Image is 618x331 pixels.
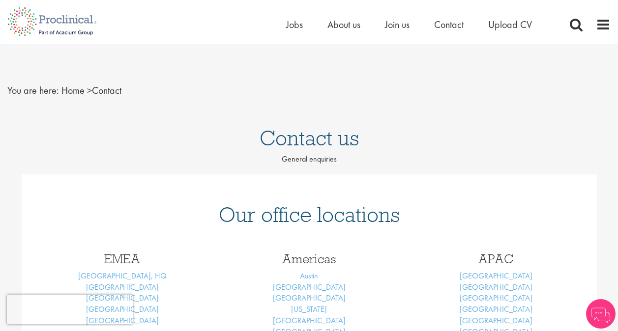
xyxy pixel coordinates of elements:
[410,252,582,265] h3: APAC
[434,18,464,31] a: Contact
[86,293,159,303] a: [GEOGRAPHIC_DATA]
[61,84,121,97] span: Contact
[7,84,59,97] span: You are here:
[273,282,346,292] a: [GEOGRAPHIC_DATA]
[7,295,133,324] iframe: reCAPTCHA
[286,18,303,31] a: Jobs
[87,84,92,97] span: >
[460,282,532,292] a: [GEOGRAPHIC_DATA]
[36,252,208,265] h3: EMEA
[61,84,85,97] a: breadcrumb link to Home
[327,18,360,31] a: About us
[385,18,410,31] a: Join us
[273,315,346,326] a: [GEOGRAPHIC_DATA]
[291,304,327,314] a: [US_STATE]
[223,252,395,265] h3: Americas
[488,18,532,31] a: Upload CV
[300,271,318,281] a: Austin
[586,299,616,329] img: Chatbot
[460,271,532,281] a: [GEOGRAPHIC_DATA]
[86,282,159,292] a: [GEOGRAPHIC_DATA]
[273,293,346,303] a: [GEOGRAPHIC_DATA]
[460,304,532,314] a: [GEOGRAPHIC_DATA]
[78,271,167,281] a: [GEOGRAPHIC_DATA], HQ
[36,204,582,225] h1: Our office locations
[460,315,532,326] a: [GEOGRAPHIC_DATA]
[460,293,532,303] a: [GEOGRAPHIC_DATA]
